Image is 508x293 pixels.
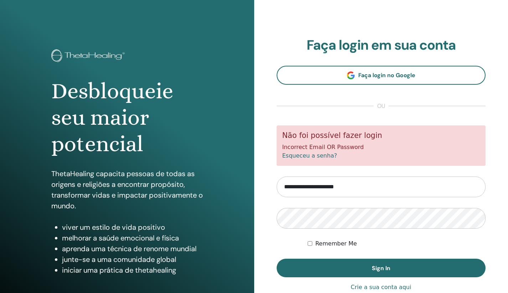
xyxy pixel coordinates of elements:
[358,71,415,79] span: Faça login no Google
[315,239,357,248] label: Remember Me
[62,254,203,265] li: junte-se a uma comunidade global
[282,152,337,159] a: Esqueceu a senha?
[277,259,486,277] button: Sign In
[374,102,389,110] span: ou
[62,243,203,254] li: aprenda uma técnica de renome mundial
[51,168,203,211] p: ThetaHealing capacita pessoas de todas as origens e religiões a encontrar propósito, transformar ...
[277,125,486,166] div: Incorrect Email OR Password
[62,233,203,243] li: melhorar a saúde emocional e física
[308,239,486,248] div: Keep me authenticated indefinitely or until I manually logout
[51,78,203,158] h1: Desbloqueie seu maior potencial
[282,131,480,140] h5: Não foi possível fazer login
[62,265,203,275] li: iniciar uma prática de thetahealing
[62,222,203,233] li: viver um estilo de vida positivo
[277,37,486,54] h2: Faça login em sua conta
[372,264,390,272] span: Sign In
[277,66,486,85] a: Faça login no Google
[351,283,411,292] a: Crie a sua conta aqui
